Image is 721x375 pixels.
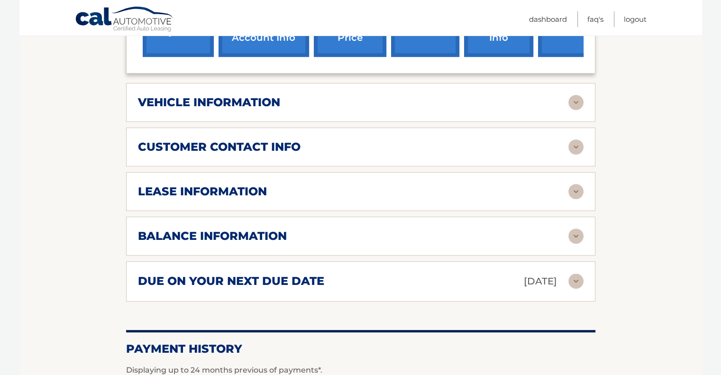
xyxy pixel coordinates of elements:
a: Dashboard [529,11,567,27]
p: [DATE] [524,273,557,290]
img: accordion-rest.svg [568,274,584,289]
img: accordion-rest.svg [568,184,584,199]
img: accordion-rest.svg [568,139,584,155]
h2: balance information [138,229,287,243]
a: Cal Automotive [75,6,174,34]
h2: customer contact info [138,140,301,154]
h2: Payment History [126,342,595,356]
h2: due on your next due date [138,274,324,288]
a: FAQ's [587,11,603,27]
img: accordion-rest.svg [568,95,584,110]
img: accordion-rest.svg [568,229,584,244]
h2: lease information [138,184,267,199]
a: Logout [624,11,647,27]
h2: vehicle information [138,95,280,110]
